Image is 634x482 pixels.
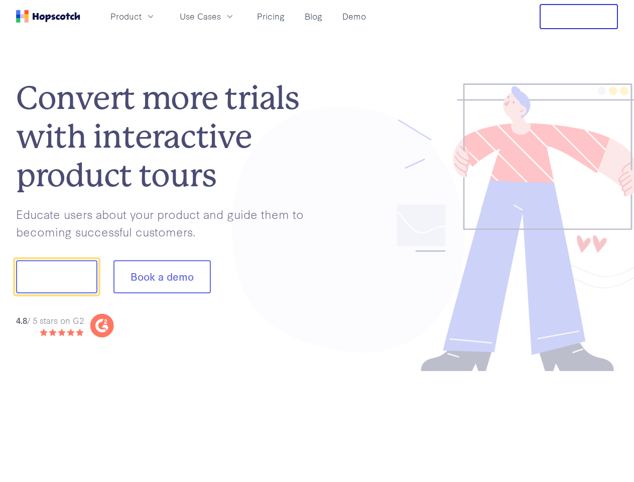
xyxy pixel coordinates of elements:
[301,8,326,25] a: Blog
[174,8,241,25] button: Use Cases
[110,10,142,23] span: Product
[104,8,162,25] button: Product
[180,10,221,23] span: Use Cases
[16,314,84,327] div: / 5 stars on G2
[540,4,618,29] button: Free Trial
[113,261,211,294] button: Book a demo
[16,261,97,294] button: Show me!
[16,205,317,240] p: Educate users about your product and guide them to becoming successful customers.
[16,79,317,194] h1: Convert more trials with interactive product tours
[16,10,80,23] a: Home
[253,8,289,25] a: Pricing
[338,8,370,25] a: Demo
[16,314,27,326] strong: 4.8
